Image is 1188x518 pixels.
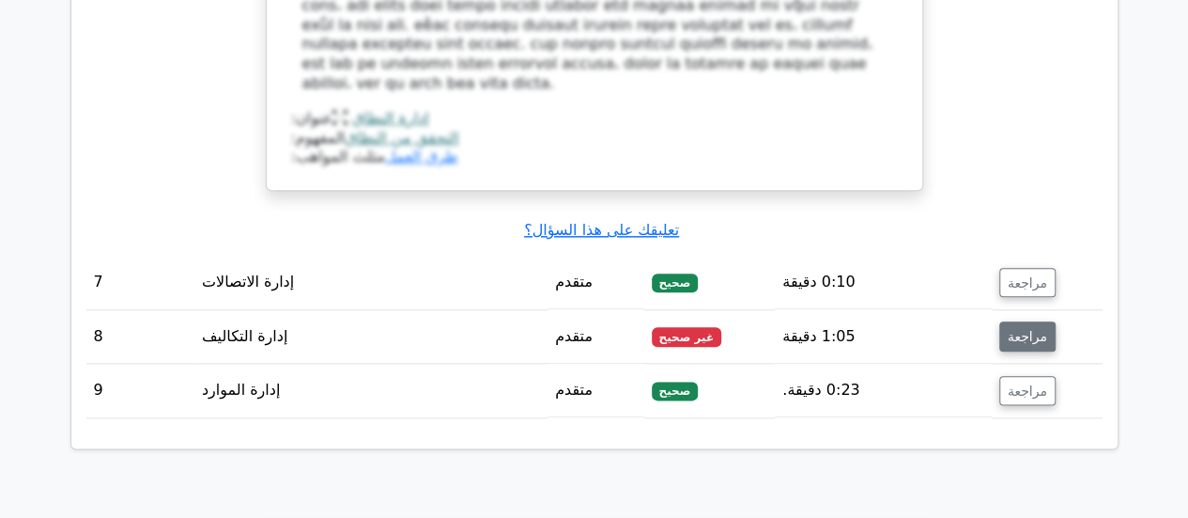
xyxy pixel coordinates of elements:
font: المفهوم: [291,129,346,147]
font: متقدم [555,327,593,345]
font: إدارة الاتصالات [202,273,294,290]
font: صحيح [658,385,690,398]
font: مراجعة [1008,329,1047,344]
font: مراجعة [1008,275,1047,290]
a: تعليقك على هذا السؤال؟ [524,221,679,239]
font: إدارة الموارد [202,381,280,399]
font: 0:10 دقيقة [782,273,855,290]
font: 9 [94,381,103,399]
button: مراجعة [999,268,1056,298]
font: 1:05 دقيقة [782,327,855,345]
font: 0:23 دقيقة. [782,381,859,399]
font: 8 [94,327,103,345]
button: مراجعة [999,322,1056,352]
font: صحيح [658,276,690,290]
font: مثلث المواهب: [291,148,385,165]
font: 7 [94,273,103,290]
button: مراجعة [999,376,1056,406]
font: غير صحيح [658,331,714,344]
a: إدارة النطاق [352,109,429,127]
font: عنوان: [291,109,332,127]
a: طرق العمل [385,148,457,165]
font: متقدم [555,381,593,399]
a: التحقق من النطاق [345,129,458,147]
font: مراجعة [1008,383,1047,398]
font: متقدم [555,273,593,290]
font: إدارة التكاليف [202,327,287,345]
